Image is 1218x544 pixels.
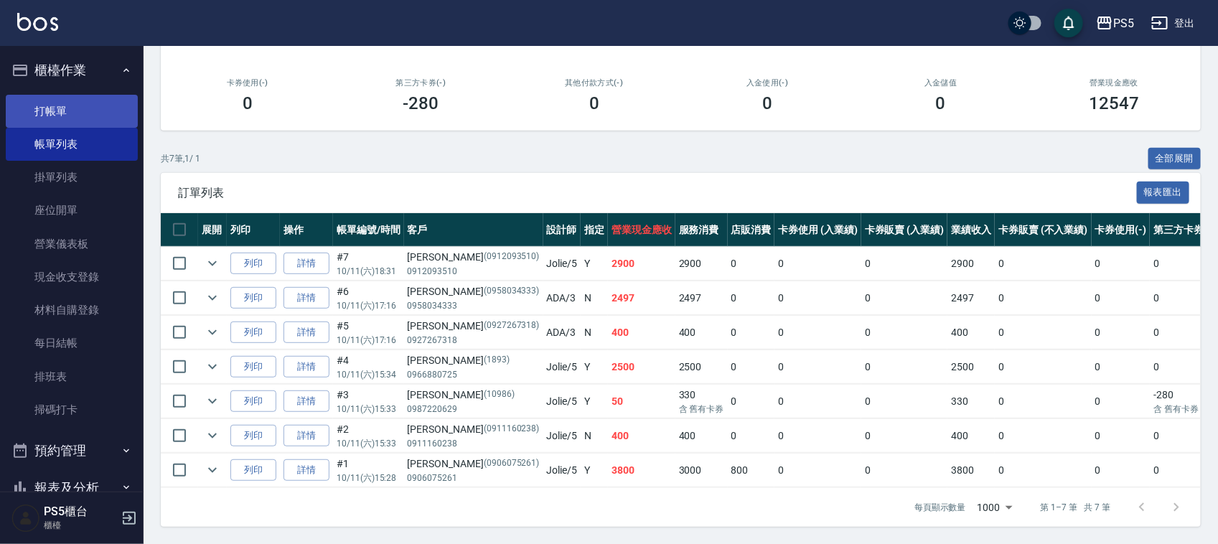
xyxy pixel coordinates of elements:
[337,472,400,484] p: 10/11 (六) 15:28
[608,213,675,247] th: 營業現金應收
[1148,148,1201,170] button: 全部展開
[333,247,404,281] td: #7
[352,78,491,88] h2: 第三方卡券(-)
[6,294,138,327] a: 材料自購登錄
[44,505,117,519] h5: PS5櫃台
[589,93,599,113] h3: 0
[543,213,581,247] th: 設計師
[1089,93,1139,113] h3: 12547
[202,287,223,309] button: expand row
[202,459,223,481] button: expand row
[408,437,540,450] p: 0911160238
[6,52,138,89] button: 櫃檯作業
[947,281,995,315] td: 2497
[581,385,608,418] td: Y
[608,454,675,487] td: 3800
[6,95,138,128] a: 打帳單
[947,419,995,453] td: 400
[280,213,333,247] th: 操作
[178,78,317,88] h2: 卡券使用(-)
[543,316,581,350] td: ADA /3
[11,504,40,533] img: Person
[408,265,540,278] p: 0912093510
[230,425,276,447] button: 列印
[1137,185,1190,199] a: 報表匯出
[947,350,995,384] td: 2500
[198,213,227,247] th: 展開
[337,265,400,278] p: 10/11 (六) 18:31
[1092,247,1151,281] td: 0
[284,253,329,275] a: 詳情
[161,152,200,165] p: 共 7 筆, 1 / 1
[861,454,948,487] td: 0
[861,419,948,453] td: 0
[284,390,329,413] a: 詳情
[1092,454,1151,487] td: 0
[484,353,510,368] p: (1893)
[728,281,775,315] td: 0
[675,385,728,418] td: 330
[484,250,540,265] p: (0912093510)
[243,93,253,113] h3: 0
[202,253,223,274] button: expand row
[408,456,540,472] div: [PERSON_NAME]
[1092,385,1151,418] td: 0
[1113,14,1134,32] div: PS5
[284,425,329,447] a: 詳情
[404,213,543,247] th: 客戶
[581,419,608,453] td: N
[774,454,861,487] td: 0
[679,403,724,416] p: 含 舊有卡券
[333,419,404,453] td: #2
[1054,9,1083,37] button: save
[543,247,581,281] td: Jolie /5
[581,316,608,350] td: N
[202,390,223,412] button: expand row
[543,419,581,453] td: Jolie /5
[284,459,329,482] a: 詳情
[728,316,775,350] td: 0
[774,316,861,350] td: 0
[227,213,280,247] th: 列印
[947,247,995,281] td: 2900
[333,213,404,247] th: 帳單編號/時間
[333,385,404,418] td: #3
[728,385,775,418] td: 0
[1090,9,1140,38] button: PS5
[408,284,540,299] div: [PERSON_NAME]
[6,261,138,294] a: 現金收支登錄
[995,281,1091,315] td: 0
[995,316,1091,350] td: 0
[408,299,540,312] p: 0958034333
[178,186,1137,200] span: 訂單列表
[947,385,995,418] td: 330
[337,437,400,450] p: 10/11 (六) 15:33
[774,350,861,384] td: 0
[6,360,138,393] a: 排班表
[995,350,1091,384] td: 0
[543,350,581,384] td: Jolie /5
[408,388,540,403] div: [PERSON_NAME]
[995,247,1091,281] td: 0
[484,422,540,437] p: (0911160238)
[675,350,728,384] td: 2500
[202,425,223,446] button: expand row
[1092,350,1151,384] td: 0
[728,454,775,487] td: 800
[675,316,728,350] td: 400
[914,501,966,514] p: 每頁顯示數量
[608,316,675,350] td: 400
[608,350,675,384] td: 2500
[408,319,540,334] div: [PERSON_NAME]
[947,316,995,350] td: 400
[608,419,675,453] td: 400
[995,419,1091,453] td: 0
[484,319,540,334] p: (0927267318)
[608,247,675,281] td: 2900
[861,281,948,315] td: 0
[675,213,728,247] th: 服務消費
[608,385,675,418] td: 50
[1092,419,1151,453] td: 0
[861,316,948,350] td: 0
[581,281,608,315] td: N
